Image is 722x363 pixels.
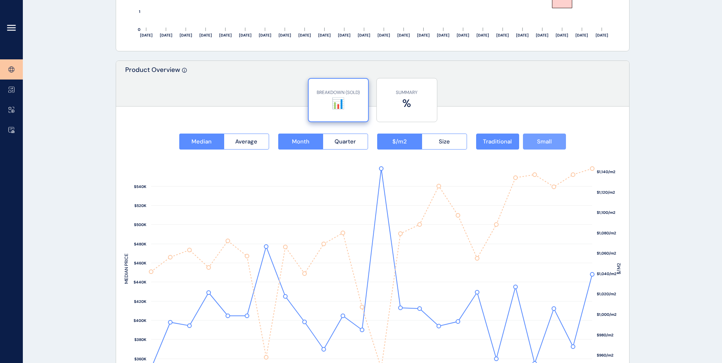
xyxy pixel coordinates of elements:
text: [DATE] [140,33,152,38]
text: 1 [139,9,140,14]
span: Month [292,138,309,145]
text: $1,040/m2 [597,271,617,276]
button: $/m2 [377,134,422,150]
text: [DATE] [575,33,588,38]
button: Average [224,134,269,150]
text: [DATE] [199,33,212,38]
text: $1,020/m2 [597,291,616,296]
text: [DATE] [159,33,172,38]
text: [DATE] [219,33,231,38]
button: Month [278,134,323,150]
button: Small [523,134,566,150]
text: [DATE] [298,33,311,38]
text: [DATE] [179,33,192,38]
text: [DATE] [496,33,509,38]
text: [DATE] [556,33,568,38]
text: $1,080/m2 [597,231,616,236]
span: Small [537,138,552,145]
text: [DATE] [278,33,291,38]
text: 0 [138,27,140,32]
text: [DATE] [397,33,410,38]
text: [DATE] [239,33,251,38]
text: [DATE] [417,33,430,38]
text: [DATE] [258,33,271,38]
p: SUMMARY [381,89,433,96]
text: [DATE] [378,33,390,38]
text: $980/m2 [597,333,614,338]
text: [DATE] [357,33,370,38]
text: [DATE] [536,33,548,38]
span: Traditional [483,138,512,145]
text: [DATE] [457,33,469,38]
span: Quarter [335,138,356,145]
button: Median [179,134,224,150]
text: [DATE] [338,33,350,38]
button: Size [422,134,467,150]
text: $1,100/m2 [597,210,615,215]
button: Quarter [323,134,368,150]
button: Traditional [476,134,519,150]
text: $/M2 [616,263,622,274]
text: $1,120/m2 [597,190,615,195]
text: $960/m2 [597,353,614,358]
span: Size [439,138,450,145]
span: $/m2 [392,138,407,145]
text: [DATE] [595,33,608,38]
text: [DATE] [516,33,529,38]
label: % [381,96,433,111]
span: Average [235,138,257,145]
span: Median [191,138,212,145]
text: $1,060/m2 [597,251,616,256]
p: BREAKDOWN (SOLD) [312,89,364,96]
text: $1,140/m2 [597,169,615,174]
text: $1,000/m2 [597,312,617,317]
text: [DATE] [477,33,489,38]
text: [DATE] [437,33,449,38]
label: 📊 [312,96,364,111]
p: Product Overview [125,65,180,106]
text: [DATE] [318,33,330,38]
